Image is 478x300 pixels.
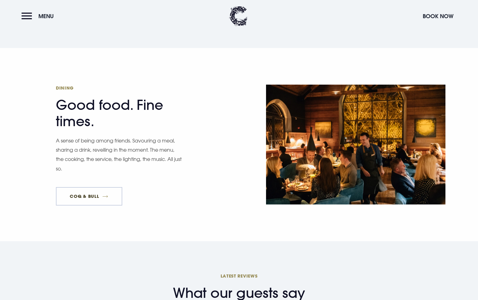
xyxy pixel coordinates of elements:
p: A sense of being among friends. Savouring a meal, sharing a drink, revelling in the moment. The m... [56,136,182,174]
span: Dining [56,85,176,91]
h2: Good food. Fine times. [56,85,176,130]
button: Book Now [420,10,456,23]
img: Clandeboye Lodge [229,6,248,26]
img: Hotel Northern Ireland [266,85,445,204]
span: Menu [38,13,54,20]
a: Coq & Bull [56,187,122,206]
h3: Latest Reviews [22,273,456,279]
button: Menu [22,10,57,23]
